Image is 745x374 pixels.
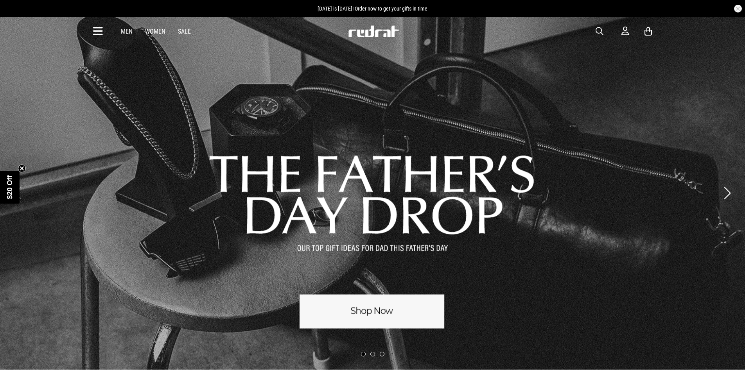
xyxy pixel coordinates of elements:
[348,25,399,37] img: Redrat logo
[18,165,26,172] button: Close teaser
[178,28,191,35] a: Sale
[145,28,165,35] a: Women
[6,175,14,199] span: $20 Off
[318,5,427,12] span: [DATE] is [DATE]! Order now to get your gifts in time
[121,28,133,35] a: Men
[722,184,732,202] button: Next slide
